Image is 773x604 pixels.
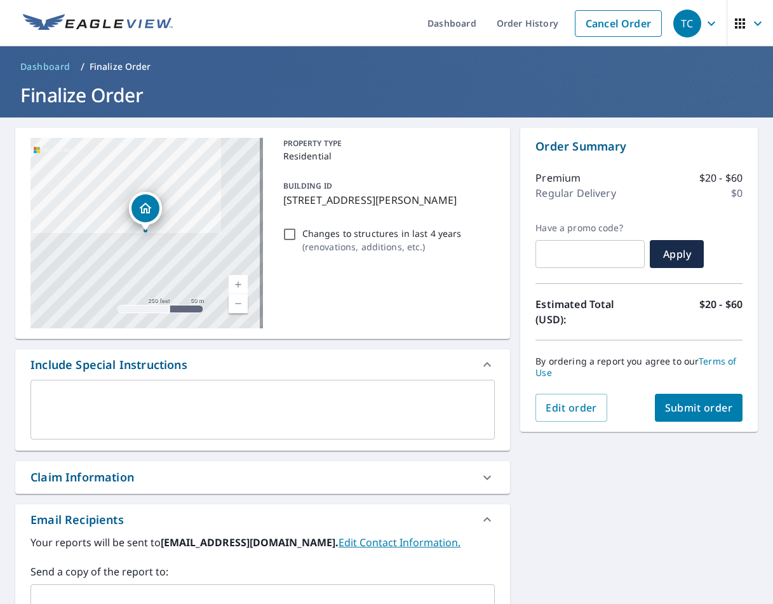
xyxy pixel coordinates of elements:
button: Edit order [535,394,607,422]
span: Dashboard [20,60,71,73]
li: / [81,59,84,74]
p: PROPERTY TYPE [283,138,490,149]
div: Include Special Instructions [15,349,510,380]
p: $20 - $60 [699,297,743,327]
a: Terms of Use [535,355,736,379]
a: Cancel Order [575,10,662,37]
p: By ordering a report you agree to our [535,356,743,379]
button: Apply [650,240,704,268]
label: Your reports will be sent to [30,535,495,550]
h1: Finalize Order [15,82,758,108]
span: Submit order [665,401,733,415]
p: Finalize Order [90,60,151,73]
p: $20 - $60 [699,170,743,185]
div: TC [673,10,701,37]
p: Changes to structures in last 4 years [302,227,462,240]
div: Dropped pin, building 1, Residential property, 3351 S Mccomas St Wichita, KS 67217 [129,192,162,231]
div: Email Recipients [30,511,124,528]
button: Submit order [655,394,743,422]
a: Current Level 17, Zoom In [229,275,248,294]
a: Dashboard [15,57,76,77]
img: EV Logo [23,14,173,33]
p: ( renovations, additions, etc. ) [302,240,462,253]
a: EditContactInfo [339,535,460,549]
nav: breadcrumb [15,57,758,77]
a: Current Level 17, Zoom Out [229,294,248,313]
b: [EMAIL_ADDRESS][DOMAIN_NAME]. [161,535,339,549]
span: Edit order [546,401,597,415]
label: Have a promo code? [535,222,645,234]
p: BUILDING ID [283,180,332,191]
p: [STREET_ADDRESS][PERSON_NAME] [283,192,490,208]
p: $0 [731,185,743,201]
p: Regular Delivery [535,185,615,201]
p: Estimated Total (USD): [535,297,639,327]
div: Email Recipients [15,504,510,535]
span: Apply [660,247,694,261]
p: Order Summary [535,138,743,155]
div: Claim Information [30,469,134,486]
label: Send a copy of the report to: [30,564,495,579]
div: Claim Information [15,461,510,493]
p: Premium [535,170,581,185]
div: Include Special Instructions [30,356,187,373]
p: Residential [283,149,490,163]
